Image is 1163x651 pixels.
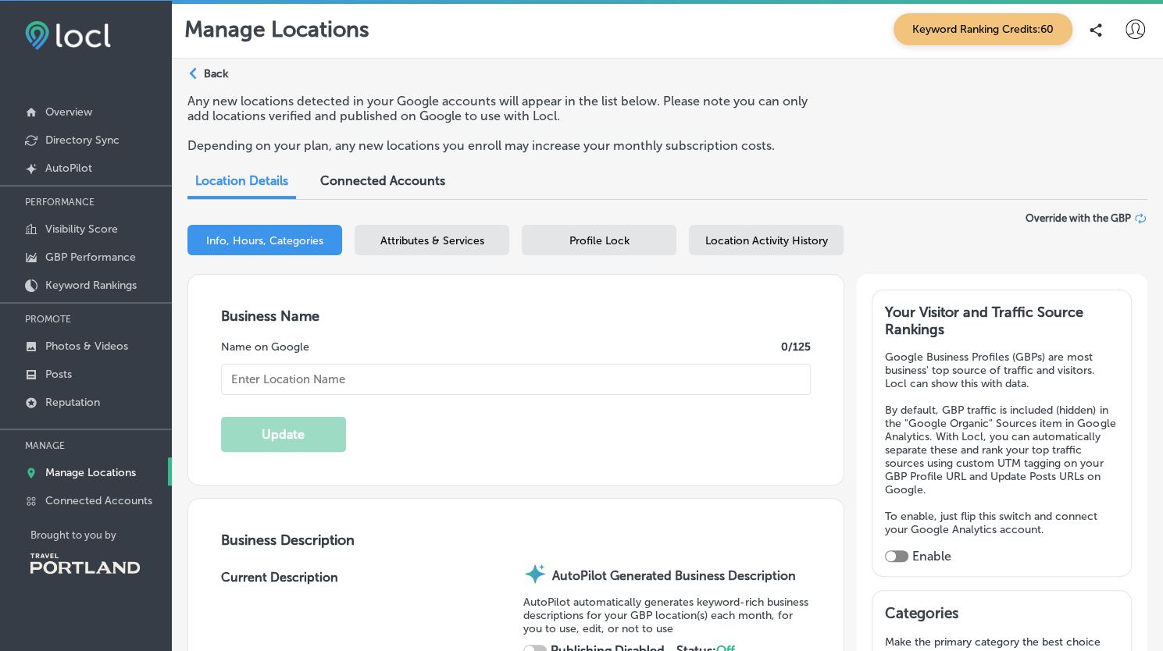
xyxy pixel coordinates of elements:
p: Reputation [45,396,100,409]
p: Manage Locations [184,16,369,42]
p: To enable, just flip this switch and connect your Google Analytics account. [885,510,1118,536]
input: Enter Location Name [221,364,811,395]
img: Travel Portland [30,553,140,574]
strong: AutoPilot Generated Business Description [552,568,796,583]
img: autopilot-icon [523,562,547,585]
label: Name on Google [221,340,309,354]
p: Depending on your plan, any new locations you enroll may increase your monthly subscription costs. [187,138,812,153]
p: Overview [45,105,92,119]
p: Brought to you by [30,529,172,541]
span: Location Details [195,173,288,188]
button: Update [221,417,346,452]
span: Profile Lock [569,234,630,247]
p: AutoPilot [45,162,92,175]
p: Connected Accounts [45,494,152,507]
p: Posts [45,368,72,381]
label: Enable [912,549,951,564]
h3: Business Description [221,532,811,549]
p: Visibility Score [45,222,118,236]
h3: Your Visitor and Traffic Source Rankings [885,304,1118,338]
p: Manage Locations [45,466,136,479]
p: Photos & Videos [45,340,128,353]
p: Back [204,67,228,80]
span: Keyword Ranking Credits: 60 [894,13,1072,45]
p: Google Business Profiles (GBPs) are most business' top source of traffic and visitors. Locl can s... [885,350,1118,390]
p: Keyword Rankings [45,279,137,292]
span: Connected Accounts [320,173,445,188]
span: Info, Hours, Categories [206,234,323,247]
p: AutoPilot automatically generates keyword-rich business descriptions for your GBP location(s) eac... [523,596,810,635]
h3: Categories [885,604,1118,628]
p: Any new locations detected in your Google accounts will appear in the list below. Please note you... [187,94,812,123]
img: fda3e92497d09a02dc62c9cd864e3231.png [25,21,111,50]
p: GBP Performance [45,251,136,264]
span: Override with the GBP [1026,212,1131,224]
label: 0 /125 [781,340,811,354]
p: Directory Sync [45,133,120,147]
p: By default, GBP traffic is included (hidden) in the "Google Organic" Sources item in Google Analy... [885,404,1118,496]
h3: Business Name [221,308,811,325]
span: Location Activity History [705,234,828,247]
span: Attributes & Services [380,234,484,247]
